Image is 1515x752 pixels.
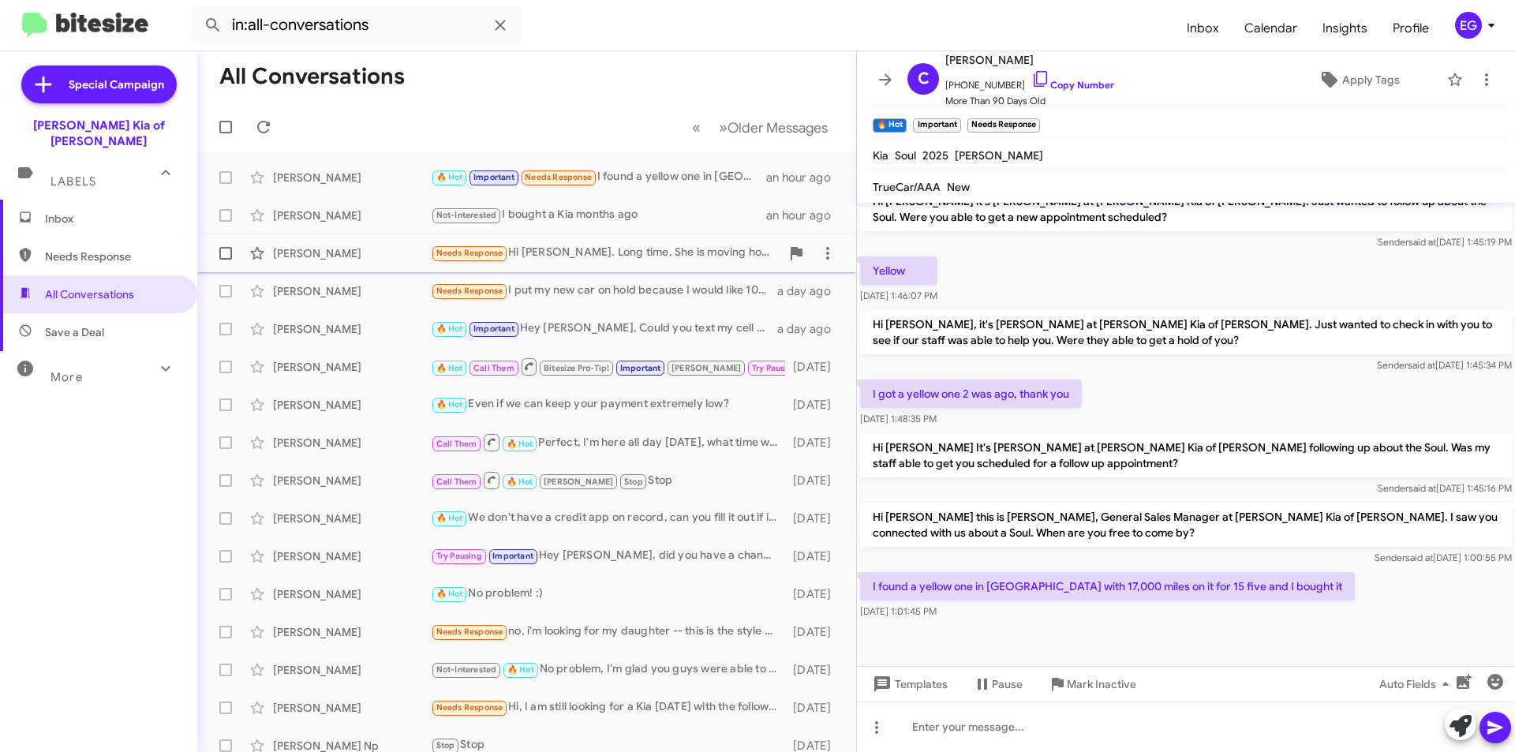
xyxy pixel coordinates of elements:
button: Mark Inactive [1035,670,1149,698]
div: I put my new car on hold because I would like 10% off the sticker and 15k for my2022 alpha [PERSO... [431,282,777,300]
span: Older Messages [728,119,828,137]
span: Not-Interested [436,210,497,220]
small: Important [913,118,960,133]
span: Needs Response [436,702,503,713]
div: [DATE] [785,700,844,716]
div: Hi [PERSON_NAME]. Long time. She is moving home. [431,244,780,262]
div: [DATE] [785,624,844,640]
span: Call Them [436,439,477,449]
button: Templates [857,670,960,698]
span: Templates [870,670,948,698]
span: Bitesize Pro-Tip! [544,363,609,373]
a: Copy Number [1031,79,1114,91]
button: Next [709,111,837,144]
button: EG [1442,12,1498,39]
button: Auto Fields [1367,670,1468,698]
span: [DATE] 1:48:35 PM [860,413,937,425]
span: Save a Deal [45,324,104,340]
div: an hour ago [766,170,844,185]
button: Pause [960,670,1035,698]
span: Apply Tags [1342,65,1400,94]
span: Important [473,324,514,334]
small: 🔥 Hot [873,118,907,133]
div: [DATE] [785,397,844,413]
h1: All Conversations [219,64,405,89]
span: [PERSON_NAME] [544,477,614,487]
span: Try Pausing [436,551,482,561]
div: EG [1455,12,1482,39]
span: Important [620,363,661,373]
span: 2025 [922,148,948,163]
span: Important [473,172,514,182]
div: Stop [431,470,785,490]
div: [DATE] [785,473,844,488]
span: More [50,370,83,384]
span: said at [1405,552,1433,563]
span: Insights [1310,6,1380,51]
p: Yellow [860,256,937,285]
div: an hour ago [766,208,844,223]
p: Hi [PERSON_NAME] It's [PERSON_NAME] at [PERSON_NAME] Kia of [PERSON_NAME] following up about the ... [860,433,1512,477]
span: [PERSON_NAME] [945,51,1114,69]
p: I found a yellow one in [GEOGRAPHIC_DATA] with 17,000 miles on it for 15 five and I bought it [860,572,1355,600]
div: [DATE] [785,548,844,564]
p: Hi [PERSON_NAME] this is [PERSON_NAME], General Sales Manager at [PERSON_NAME] Kia of [PERSON_NAM... [860,503,1512,547]
span: 🔥 Hot [436,513,463,523]
span: Stop [624,477,643,487]
div: [PERSON_NAME] [273,548,431,564]
span: [DATE] 1:01:45 PM [860,605,937,617]
a: Calendar [1232,6,1310,51]
span: Auto Fields [1379,670,1455,698]
div: I bought a Kia months ago [431,206,766,224]
span: Try Pausing [752,363,798,373]
span: 🔥 Hot [507,477,533,487]
span: Special Campaign [69,77,164,92]
span: Needs Response [45,249,179,264]
small: Needs Response [967,118,1040,133]
div: [DATE] [785,586,844,602]
span: C [918,66,930,92]
span: Important [492,551,533,561]
span: New [947,180,970,194]
div: [PERSON_NAME] [273,321,431,337]
div: We don't have a credit app on record, can you fill it out if i send you the link? [431,509,785,527]
div: no, i'm looking for my daughter -- this is the style she wants. I'll keep looking, thank you [431,623,785,641]
span: [PHONE_NUMBER] [945,69,1114,93]
span: Call Them [436,477,477,487]
span: 🔥 Hot [436,324,463,334]
a: Special Campaign [21,65,177,103]
span: 🔥 Hot [436,589,463,599]
a: Profile [1380,6,1442,51]
div: [PERSON_NAME] [273,359,431,375]
div: [DATE] [785,511,844,526]
div: Hey [PERSON_NAME], Could you text my cell when you’re on the way to the dealership? I’m going to ... [431,320,777,338]
div: [PERSON_NAME] [273,397,431,413]
span: Sender [DATE] 1:45:19 PM [1378,236,1512,248]
div: [PERSON_NAME] [273,208,431,223]
div: No I have no idea I was seeing if you have one coming [431,357,785,376]
span: Pause [992,670,1023,698]
div: [PERSON_NAME] [273,586,431,602]
span: Inbox [45,211,179,226]
span: « [692,118,701,137]
div: [PERSON_NAME] [273,511,431,526]
span: Needs Response [436,286,503,296]
span: Inbox [1174,6,1232,51]
span: said at [1408,482,1436,494]
button: Apply Tags [1277,65,1439,94]
nav: Page navigation example [683,111,837,144]
div: [PERSON_NAME] [273,473,431,488]
div: [DATE] [785,662,844,678]
span: All Conversations [45,286,134,302]
div: Even if we can keep your payment extremely low? [431,395,785,413]
span: Not-Interested [436,664,497,675]
div: Perfect, I'm here all day [DATE], what time works for you? I'll make sure the appraisal manager i... [431,432,785,452]
div: I found a yellow one in [GEOGRAPHIC_DATA] with 17,000 miles on it for 15 five and I bought it [431,168,766,186]
span: Kia [873,148,888,163]
span: [PERSON_NAME] [671,363,742,373]
div: No problem! :) [431,585,785,603]
div: [DATE] [785,435,844,451]
div: [PERSON_NAME] [273,435,431,451]
div: No problem, I'm glad you guys were able to connect, I'll put notes in my system about that. :) Ha... [431,660,785,679]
